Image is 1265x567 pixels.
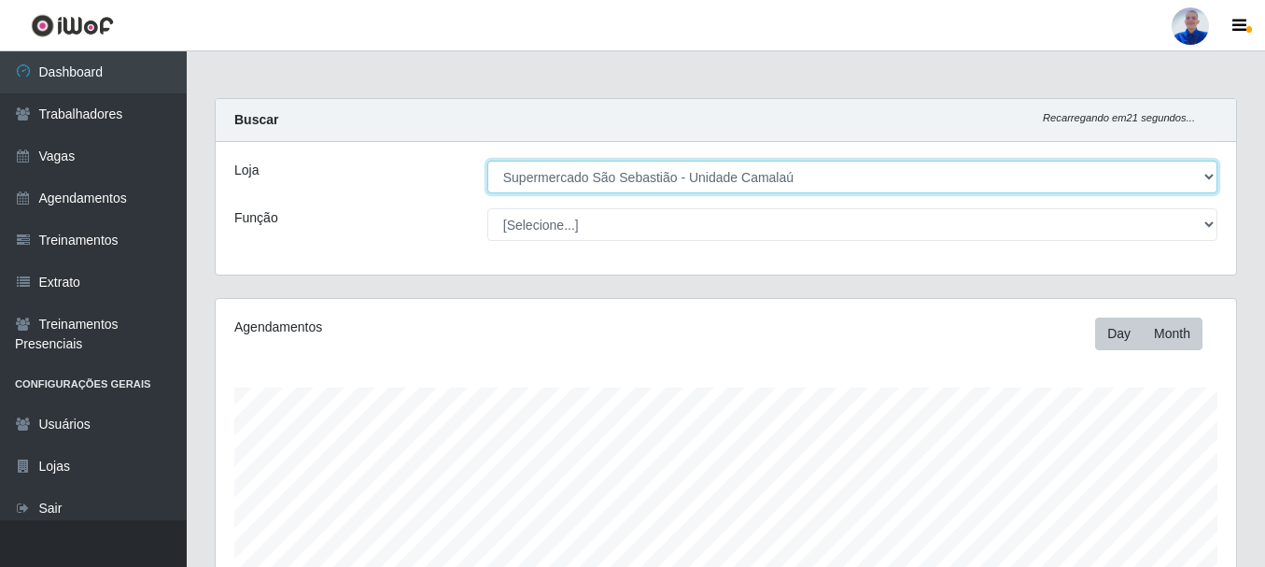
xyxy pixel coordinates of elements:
[1095,318,1217,350] div: Toolbar with button groups
[1095,318,1202,350] div: First group
[31,14,114,37] img: CoreUI Logo
[234,318,627,337] div: Agendamentos
[1142,318,1202,350] button: Month
[234,112,278,127] strong: Buscar
[1095,318,1143,350] button: Day
[1043,112,1195,123] i: Recarregando em 21 segundos...
[234,208,278,228] label: Função
[234,161,259,180] label: Loja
